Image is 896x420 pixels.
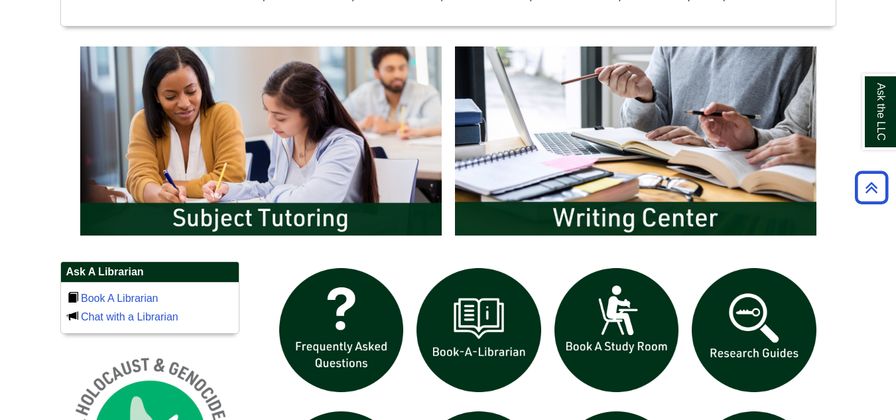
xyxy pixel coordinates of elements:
[548,261,686,399] img: book a study room icon links to book a study room web page
[81,311,178,322] a: Chat with a Librarian
[74,40,823,247] div: slideshow
[448,40,823,242] img: Writing Center Information
[850,178,893,196] a: Back to Top
[410,261,548,399] img: Book a Librarian icon links to book a librarian web page
[61,262,239,283] h2: Ask A Librarian
[81,293,159,304] a: Book A Librarian
[273,261,411,399] img: frequently asked questions
[74,40,448,242] img: Subject Tutoring Information
[685,261,823,399] img: Research Guides icon links to research guides web page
